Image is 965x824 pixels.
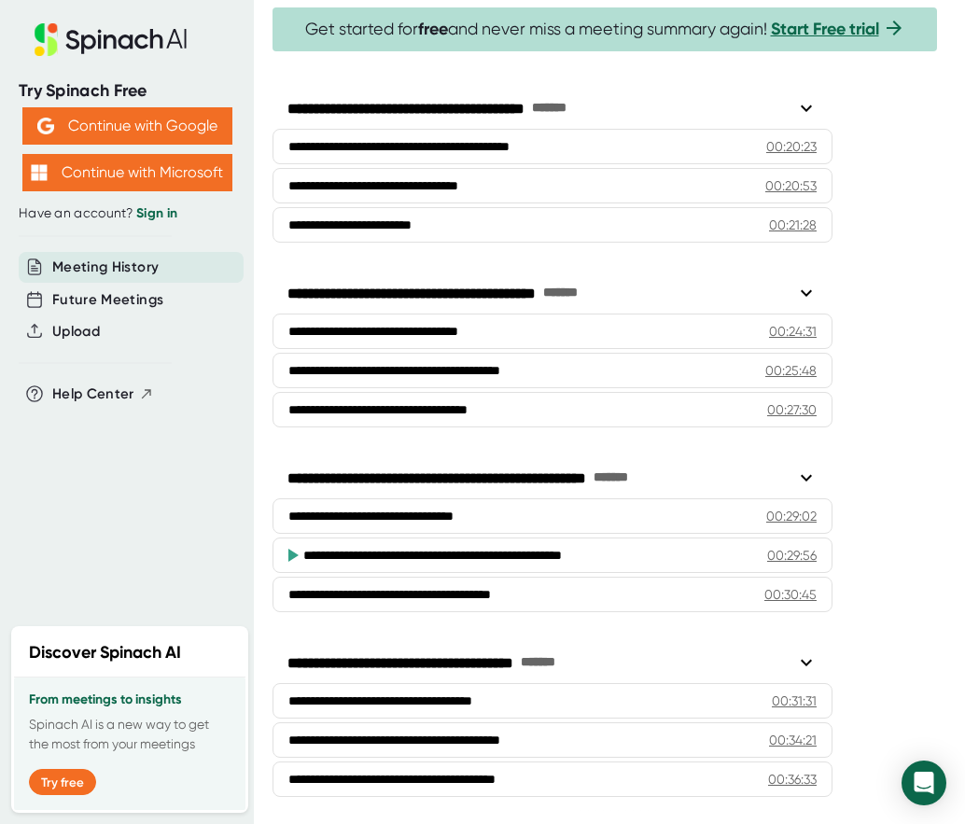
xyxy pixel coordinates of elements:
[52,257,159,278] button: Meeting History
[19,80,235,102] div: Try Spinach Free
[418,19,448,39] b: free
[764,585,817,604] div: 00:30:45
[772,691,817,710] div: 00:31:31
[19,205,235,222] div: Have an account?
[902,761,946,805] div: Open Intercom Messenger
[29,692,231,707] h3: From meetings to insights
[22,107,232,145] button: Continue with Google
[52,384,154,405] button: Help Center
[136,205,177,221] a: Sign in
[52,321,100,342] button: Upload
[769,731,817,749] div: 00:34:21
[37,118,54,134] img: Aehbyd4JwY73AAAAAElFTkSuQmCC
[767,400,817,419] div: 00:27:30
[52,289,163,311] button: Future Meetings
[769,216,817,234] div: 00:21:28
[771,19,879,39] a: Start Free trial
[29,640,181,665] h2: Discover Spinach AI
[22,154,232,191] button: Continue with Microsoft
[765,176,817,195] div: 00:20:53
[766,137,817,156] div: 00:20:23
[769,322,817,341] div: 00:24:31
[29,769,96,795] button: Try free
[305,19,905,40] span: Get started for and never miss a meeting summary again!
[768,770,817,789] div: 00:36:33
[52,384,134,405] span: Help Center
[767,546,817,565] div: 00:29:56
[766,507,817,525] div: 00:29:02
[29,715,231,754] p: Spinach AI is a new way to get the most from your meetings
[765,361,817,380] div: 00:25:48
